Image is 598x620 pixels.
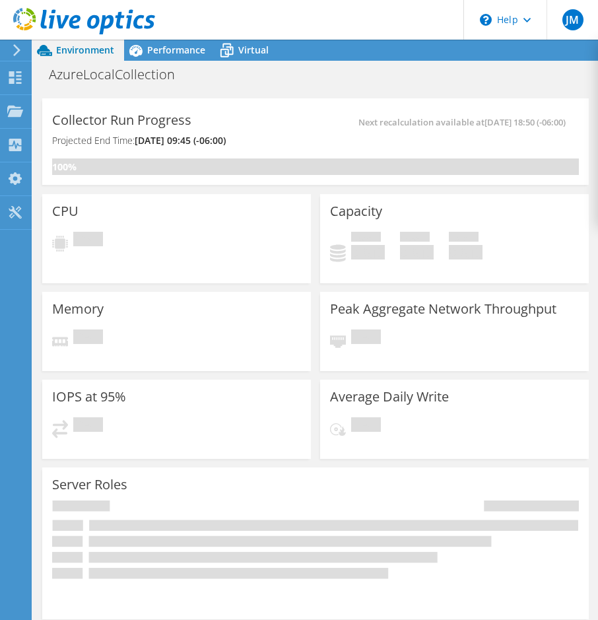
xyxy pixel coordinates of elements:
span: Next recalculation available at [358,115,572,129]
span: [DATE] 09:45 (-06:00) [135,134,226,147]
h3: Average Daily Write [330,390,449,404]
span: Environment [56,44,114,56]
span: Total [449,232,479,245]
span: Performance [147,44,205,56]
h1: AzureLocalCollection [43,67,195,82]
span: Pending [73,329,103,347]
h4: 0 GiB [400,245,434,259]
span: JM [562,9,583,30]
h4: Projected End Time: [52,133,226,148]
h3: Peak Aggregate Network Throughput [330,302,556,316]
span: Pending [351,417,381,435]
span: Pending [73,232,103,250]
span: Free [400,232,430,245]
h3: CPU [52,204,79,219]
span: Used [351,232,381,245]
h4: 0 GiB [351,245,385,259]
h3: Server Roles [52,477,127,492]
h3: Capacity [330,204,382,219]
span: Virtual [238,44,269,56]
span: Pending [351,329,381,347]
span: [DATE] 18:50 (-06:00) [484,115,566,129]
h4: 0 GiB [449,245,482,259]
h3: IOPS at 95% [52,390,126,404]
h3: Memory [52,302,104,316]
svg: \n [480,14,492,26]
span: Pending [73,417,103,435]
